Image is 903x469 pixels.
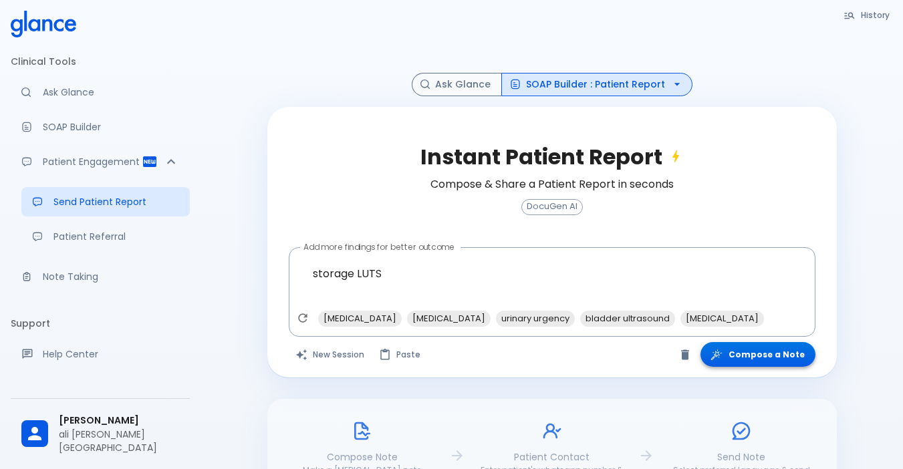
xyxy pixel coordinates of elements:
[680,311,764,326] span: [MEDICAL_DATA]
[580,311,675,326] span: bladder ultrasound
[11,339,190,369] a: Get help from our support team
[700,342,815,367] button: Compose a Note
[291,450,433,464] p: Compose Note
[303,241,455,253] label: Add more findings for better outcome
[298,253,806,310] textarea: storage LUTS
[481,450,623,464] p: Patient Contact
[21,222,190,251] a: Receive patient referrals
[670,450,813,464] p: Send Note
[11,262,190,291] a: Advanced note-taking
[59,414,179,428] span: [PERSON_NAME]
[580,311,675,327] div: bladder ultrasound
[43,155,142,168] p: Patient Engagement
[21,187,190,216] a: Send a patient summary
[11,147,190,176] div: Patient Reports & Referrals
[680,311,764,327] div: [MEDICAL_DATA]
[11,375,190,404] div: Recent updates and feature releases
[11,77,190,107] a: Moramiz: Find ICD10AM codes instantly
[43,86,179,99] p: Ask Glance
[430,175,674,194] h6: Compose & Share a Patient Report in seconds
[318,311,402,326] span: [MEDICAL_DATA]
[11,307,190,339] li: Support
[43,270,179,283] p: Note Taking
[11,45,190,77] li: Clinical Tools
[496,311,575,327] div: urinary urgency
[318,311,402,327] div: [MEDICAL_DATA]
[496,311,575,326] span: urinary urgency
[293,308,313,328] button: Refresh suggestions
[59,428,179,454] p: ali [PERSON_NAME][GEOGRAPHIC_DATA]
[501,73,692,96] button: SOAP Builder : Patient Report
[407,311,491,326] span: [MEDICAL_DATA]
[412,73,502,96] button: Ask Glance
[43,120,179,134] p: SOAP Builder
[11,112,190,142] a: Docugen: Compose a clinical documentation in seconds
[43,347,179,361] p: Help Center
[53,195,179,208] p: Send Patient Report
[372,342,428,367] button: Paste from clipboard
[11,404,190,464] div: [PERSON_NAME]ali [PERSON_NAME][GEOGRAPHIC_DATA]
[837,5,898,25] button: History
[289,342,372,367] button: Clears all inputs and results.
[420,144,684,170] h2: Instant Patient Report
[675,345,695,365] button: Clear
[53,230,179,243] p: Patient Referral
[407,311,491,327] div: [MEDICAL_DATA]
[522,202,582,212] span: DocuGen AI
